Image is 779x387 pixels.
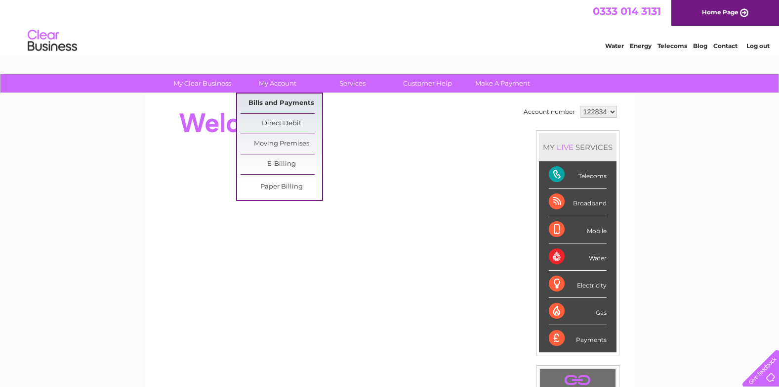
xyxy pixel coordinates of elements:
[162,74,243,93] a: My Clear Business
[593,5,661,17] a: 0333 014 3131
[157,5,623,48] div: Clear Business is a trading name of Verastar Limited (registered in [GEOGRAPHIC_DATA] No. 3667643...
[237,74,318,93] a: My Account
[387,74,468,93] a: Customer Help
[241,154,322,174] a: E-Billing
[27,26,78,56] img: logo.png
[549,243,607,271] div: Water
[555,143,575,152] div: LIVE
[693,42,707,49] a: Blog
[241,94,322,113] a: Bills and Payments
[539,133,616,161] div: MY SERVICES
[521,103,577,120] td: Account number
[312,74,393,93] a: Services
[605,42,624,49] a: Water
[713,42,738,49] a: Contact
[549,298,607,325] div: Gas
[241,134,322,154] a: Moving Premises
[549,161,607,189] div: Telecoms
[241,114,322,134] a: Direct Debit
[630,42,652,49] a: Energy
[549,271,607,298] div: Electricity
[462,74,543,93] a: Make A Payment
[746,42,770,49] a: Log out
[241,177,322,197] a: Paper Billing
[549,325,607,352] div: Payments
[657,42,687,49] a: Telecoms
[549,189,607,216] div: Broadband
[549,216,607,243] div: Mobile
